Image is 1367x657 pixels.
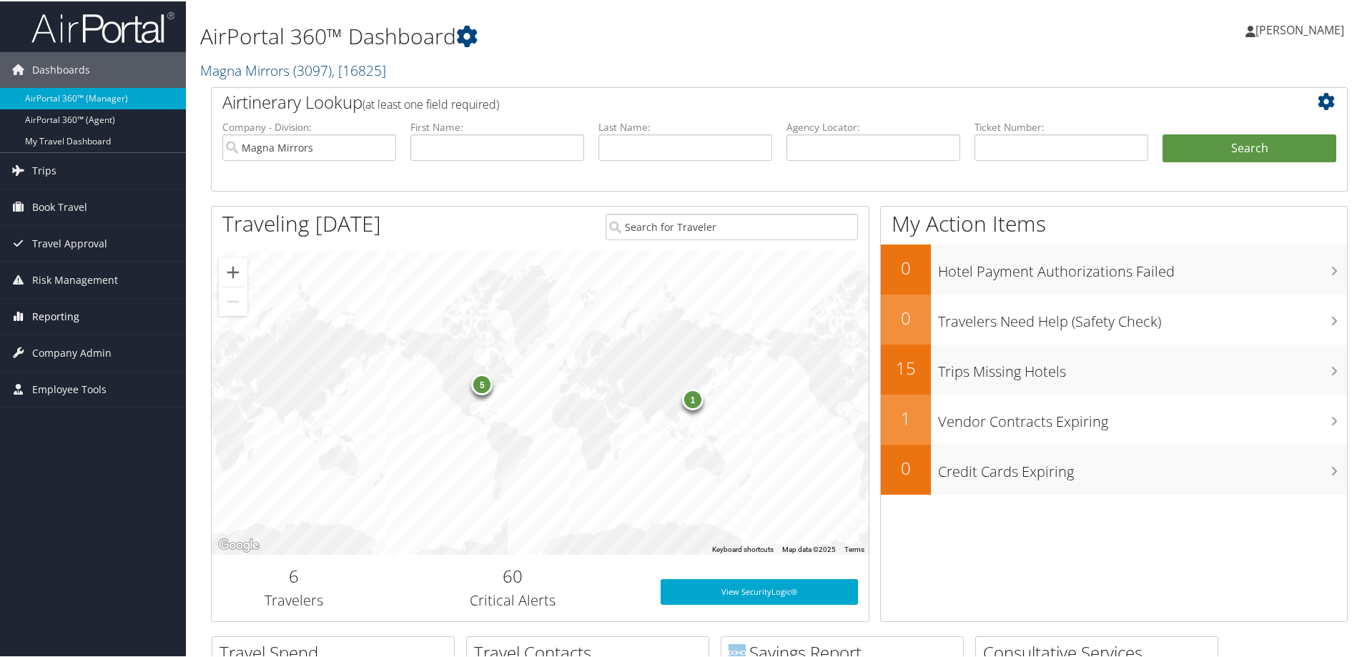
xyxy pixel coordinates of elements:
a: Open this area in Google Maps (opens a new window) [215,535,262,553]
h3: Critical Alerts [387,589,639,609]
a: Magna Mirrors [200,59,386,79]
h3: Travelers Need Help (Safety Check) [938,303,1347,330]
span: [PERSON_NAME] [1255,21,1344,36]
span: Map data ©2025 [782,544,836,552]
label: Agency Locator: [786,119,960,133]
label: Ticket Number: [974,119,1148,133]
h2: 1 [881,405,931,429]
h2: Airtinerary Lookup [222,89,1242,113]
label: Company - Division: [222,119,396,133]
div: 5 [471,372,493,394]
span: Trips [32,152,56,187]
a: View SecurityLogic® [661,578,858,603]
span: , [ 16825 ] [332,59,386,79]
span: Reporting [32,297,79,333]
button: Zoom out [219,286,247,315]
a: 15Trips Missing Hotels [881,343,1347,393]
a: 0Travelers Need Help (Safety Check) [881,293,1347,343]
h1: My Action Items [881,207,1347,237]
span: Travel Approval [32,224,107,260]
span: Company Admin [32,334,112,370]
img: airportal-logo.png [31,9,174,43]
h1: AirPortal 360™ Dashboard [200,20,972,50]
h3: Travelers [222,589,365,609]
h2: 6 [222,563,365,587]
label: Last Name: [598,119,772,133]
div: 1 [682,387,704,409]
img: Google [215,535,262,553]
h3: Trips Missing Hotels [938,353,1347,380]
a: [PERSON_NAME] [1245,7,1358,50]
h2: 60 [387,563,639,587]
button: Zoom in [219,257,247,285]
a: 1Vendor Contracts Expiring [881,393,1347,443]
span: Book Travel [32,188,87,224]
button: Search [1163,133,1336,162]
span: Risk Management [32,261,118,297]
h1: Traveling [DATE] [222,207,381,237]
h2: 0 [881,305,931,329]
span: Dashboards [32,51,90,87]
a: Terms (opens in new tab) [844,544,864,552]
h2: 0 [881,455,931,479]
span: ( 3097 ) [293,59,332,79]
h3: Hotel Payment Authorizations Failed [938,253,1347,280]
a: 0Hotel Payment Authorizations Failed [881,243,1347,293]
span: (at least one field required) [362,95,499,111]
h2: 15 [881,355,931,379]
span: Employee Tools [32,370,107,406]
a: 0Credit Cards Expiring [881,443,1347,493]
input: Search for Traveler [606,212,858,239]
h2: 0 [881,255,931,279]
button: Keyboard shortcuts [712,543,774,553]
h3: Credit Cards Expiring [938,453,1347,480]
h3: Vendor Contracts Expiring [938,403,1347,430]
label: First Name: [410,119,584,133]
